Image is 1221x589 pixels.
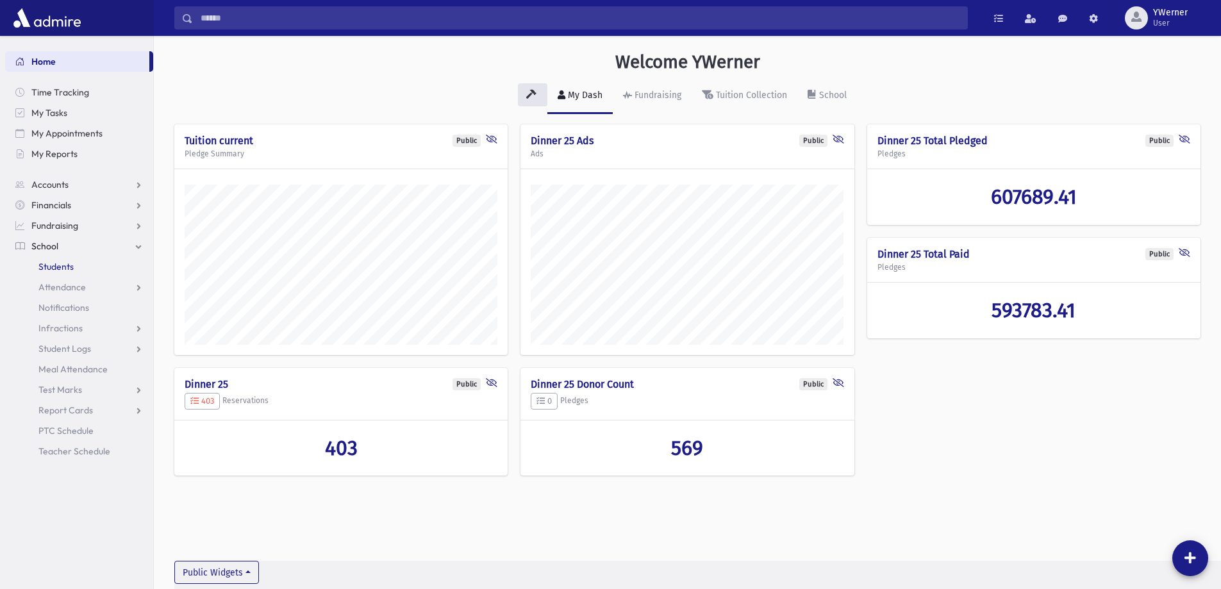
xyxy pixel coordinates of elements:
[5,420,153,441] a: PTC Schedule
[38,445,110,457] span: Teacher Schedule
[615,51,760,73] h3: Welcome YWerner
[877,149,1190,158] h5: Pledges
[692,78,797,114] a: Tuition Collection
[547,78,613,114] a: My Dash
[992,298,1076,322] span: 593783.41
[5,82,153,103] a: Time Tracking
[613,78,692,114] a: Fundraising
[185,149,497,158] h5: Pledge Summary
[877,248,1190,260] h4: Dinner 25 Total Paid
[31,107,67,119] span: My Tasks
[531,378,843,390] h4: Dinner 25 Donor Count
[877,263,1190,272] h5: Pledges
[5,51,149,72] a: Home
[185,135,497,147] h4: Tuition current
[877,185,1190,209] a: 607689.41
[5,256,153,277] a: Students
[5,144,153,164] a: My Reports
[31,87,89,98] span: Time Tracking
[31,179,69,190] span: Accounts
[1145,248,1174,260] div: Public
[10,5,84,31] img: AdmirePro
[325,436,358,460] span: 403
[38,261,74,272] span: Students
[453,378,481,390] div: Public
[632,90,681,101] div: Fundraising
[31,56,56,67] span: Home
[531,436,843,460] a: 569
[38,384,82,395] span: Test Marks
[5,297,153,318] a: Notifications
[185,378,497,390] h4: Dinner 25
[5,277,153,297] a: Attendance
[185,436,497,460] a: 403
[531,135,843,147] h4: Dinner 25 Ads
[453,135,481,147] div: Public
[817,90,847,101] div: School
[797,78,857,114] a: School
[991,185,1077,209] span: 607689.41
[38,363,108,375] span: Meal Attendance
[531,393,558,410] button: 0
[38,302,89,313] span: Notifications
[185,393,220,410] button: 403
[190,396,214,406] span: 403
[38,281,86,293] span: Attendance
[5,123,153,144] a: My Appointments
[5,359,153,379] a: Meal Attendance
[531,393,843,410] h5: Pledges
[31,148,78,160] span: My Reports
[38,425,94,436] span: PTC Schedule
[193,6,967,29] input: Search
[671,436,703,460] span: 569
[877,298,1190,322] a: 593783.41
[799,378,827,390] div: Public
[5,379,153,400] a: Test Marks
[38,343,91,354] span: Student Logs
[5,236,153,256] a: School
[31,199,71,211] span: Financials
[31,220,78,231] span: Fundraising
[5,318,153,338] a: Infractions
[565,90,602,101] div: My Dash
[5,103,153,123] a: My Tasks
[536,396,552,406] span: 0
[5,174,153,195] a: Accounts
[5,195,153,215] a: Financials
[877,135,1190,147] h4: Dinner 25 Total Pledged
[174,561,259,584] button: Public Widgets
[185,393,497,410] h5: Reservations
[5,338,153,359] a: Student Logs
[799,135,827,147] div: Public
[1153,18,1188,28] span: User
[531,149,843,158] h5: Ads
[31,240,58,252] span: School
[38,404,93,416] span: Report Cards
[31,128,103,139] span: My Appointments
[5,441,153,461] a: Teacher Schedule
[1153,8,1188,18] span: YWerner
[1145,135,1174,147] div: Public
[713,90,787,101] div: Tuition Collection
[5,400,153,420] a: Report Cards
[38,322,83,334] span: Infractions
[5,215,153,236] a: Fundraising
